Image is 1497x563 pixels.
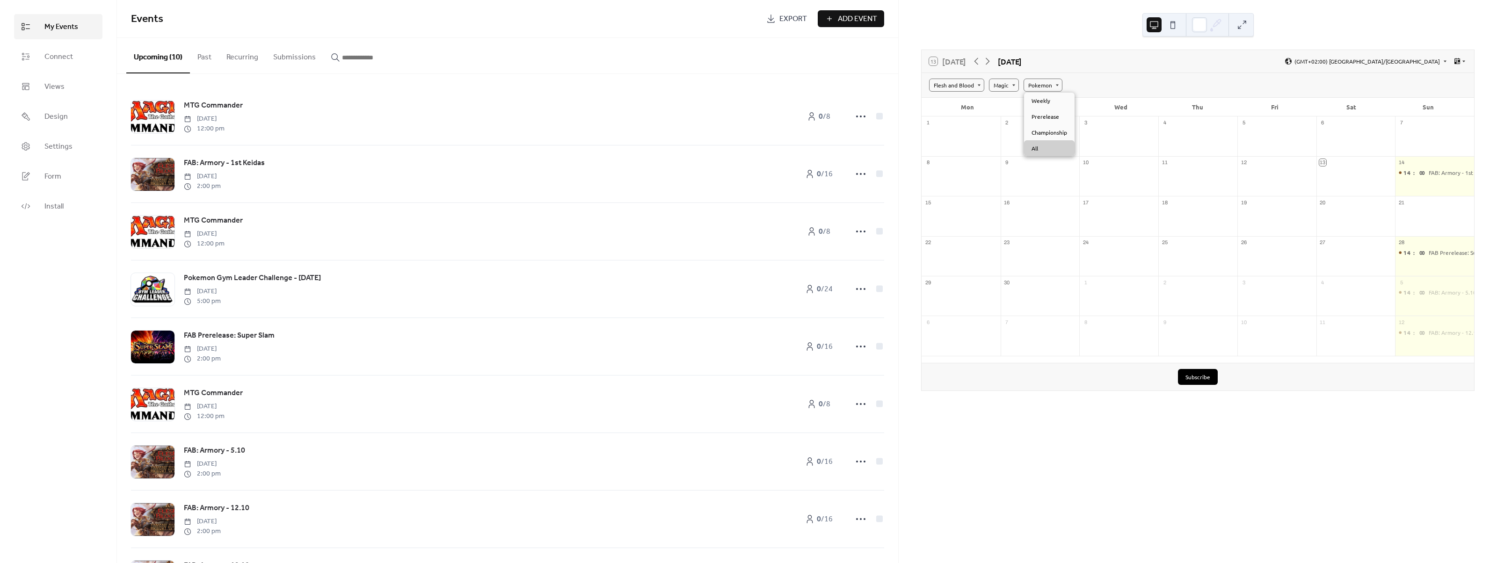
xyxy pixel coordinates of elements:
[1398,318,1405,325] div: 12
[184,354,221,364] span: 2:00 pm
[1398,279,1405,286] div: 5
[795,166,842,182] a: 0/16
[14,14,102,39] a: My Events
[1240,199,1247,206] div: 19
[266,38,323,72] button: Submissions
[795,281,842,297] a: 0/24
[184,287,221,296] span: [DATE]
[184,388,243,399] span: MTG Commander
[1319,279,1326,286] div: 4
[817,282,821,296] b: 0
[184,181,221,191] span: 2:00 pm
[1403,289,1429,296] span: 14:00
[184,296,221,306] span: 5:00 pm
[924,318,931,325] div: 6
[44,51,73,63] span: Connect
[1032,144,1038,152] span: All
[1082,199,1089,206] div: 17
[817,455,821,469] b: 0
[131,9,163,29] span: Events
[184,517,221,527] span: [DATE]
[1403,329,1429,337] span: 14:00
[1161,199,1168,206] div: 18
[795,396,842,412] a: 0/8
[817,284,833,295] span: / 24
[924,199,931,206] div: 15
[184,402,225,411] span: [DATE]
[1240,318,1247,325] div: 10
[1294,58,1440,64] span: (GMT+02:00) [GEOGRAPHIC_DATA]/[GEOGRAPHIC_DATA]
[184,215,243,226] span: MTG Commander
[1006,98,1083,116] div: Tue
[759,10,814,27] a: Export
[44,111,68,123] span: Design
[1032,112,1059,121] span: Prerelease
[1398,239,1405,246] div: 28
[817,167,821,181] b: 0
[184,100,243,111] span: MTG Commander
[817,341,833,353] span: / 16
[14,164,102,189] a: Form
[795,511,842,527] a: 0/16
[1319,199,1326,206] div: 20
[1083,98,1159,116] div: Wed
[1236,98,1313,116] div: Fri
[819,399,830,410] span: / 8
[184,330,275,341] span: FAB Prerelease: Super Slam
[1003,239,1010,246] div: 23
[819,109,823,124] b: 0
[819,397,823,411] b: 0
[184,445,245,457] a: FAB: Armory - 5.10
[1319,159,1326,166] div: 13
[819,224,823,239] b: 0
[818,10,884,27] button: Add Event
[184,502,249,514] a: FAB: Armory - 12.10
[1403,169,1429,177] span: 14:00
[1398,199,1405,206] div: 21
[184,527,221,536] span: 2:00 pm
[924,119,931,126] div: 1
[795,108,842,125] a: 0/8
[1003,318,1010,325] div: 7
[44,141,73,152] span: Settings
[184,124,225,134] span: 12:00 pm
[14,74,102,99] a: Views
[14,134,102,159] a: Settings
[184,503,249,514] span: FAB: Armory - 12.10
[1390,98,1467,116] div: Sun
[1178,369,1218,385] button: Subscribe
[1159,98,1236,116] div: Thu
[1395,329,1474,337] div: FAB: Armory - 12.10
[184,411,225,421] span: 12:00 pm
[1082,239,1089,246] div: 24
[1429,169,1491,177] div: FAB: Armory - 1st Keidas
[1429,289,1476,296] div: FAB: Armory - 5.10
[795,338,842,355] a: 0/16
[924,279,931,286] div: 29
[817,169,833,180] span: / 16
[1395,289,1474,296] div: FAB: Armory - 5.10
[184,172,221,181] span: [DATE]
[184,469,221,479] span: 2:00 pm
[184,387,243,399] a: MTG Commander
[817,514,833,525] span: / 16
[1429,329,1480,337] div: FAB: Armory - 12.10
[1082,159,1089,166] div: 10
[14,44,102,69] a: Connect
[1082,119,1089,126] div: 3
[817,339,821,354] b: 0
[838,14,877,25] span: Add Event
[819,226,830,238] span: / 8
[44,201,64,212] span: Install
[184,114,225,124] span: [DATE]
[819,111,830,123] span: / 8
[184,273,321,284] span: Pokemon Gym Leader Challenge - [DATE]
[929,98,1006,116] div: Mon
[1161,279,1168,286] div: 2
[1319,318,1326,325] div: 11
[1082,318,1089,325] div: 8
[1161,239,1168,246] div: 25
[817,456,833,468] span: / 16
